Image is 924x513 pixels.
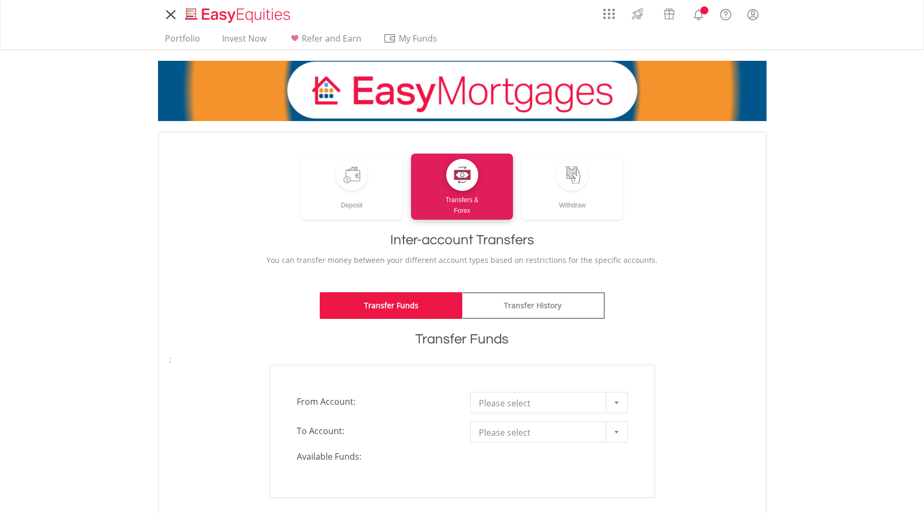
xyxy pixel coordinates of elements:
a: My Profile [739,3,767,26]
a: Invest Now [218,33,271,50]
div: Transfers & Forex [411,191,513,216]
img: grid-menu-icon.svg [603,8,615,20]
a: Home page [181,3,295,24]
img: EasyMortage Promotion Banner [158,61,767,121]
span: My Funds [383,31,453,45]
a: Refer and Earn [284,33,366,50]
h1: Transfer Funds [169,330,755,349]
span: Please select [479,422,603,443]
a: Transfer History [462,292,605,319]
a: Transfers &Forex [411,154,513,220]
span: Please select [479,392,603,414]
span: From Account: [289,392,462,411]
span: Refer and Earn [302,33,361,44]
div: Deposit [301,191,403,211]
a: FAQ's and Support [712,3,739,24]
img: thrive-v2.svg [629,5,646,22]
a: Transfer Funds [320,292,462,319]
a: Vouchers [653,3,685,22]
h1: Inter-account Transfers [169,230,755,250]
a: Deposit [301,154,403,220]
a: Portfolio [161,33,204,50]
div: Withdraw [522,191,623,211]
span: To Account: [289,421,462,440]
span: Available Funds: [289,451,462,463]
p: You can transfer money between your different account types based on restrictions for the specifi... [169,255,755,266]
a: Withdraw [522,154,623,220]
img: vouchers-v2.svg [660,5,678,22]
a: Notifications [685,3,712,24]
a: AppsGrid [596,3,622,20]
img: EasyEquities_Logo.png [183,6,295,24]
